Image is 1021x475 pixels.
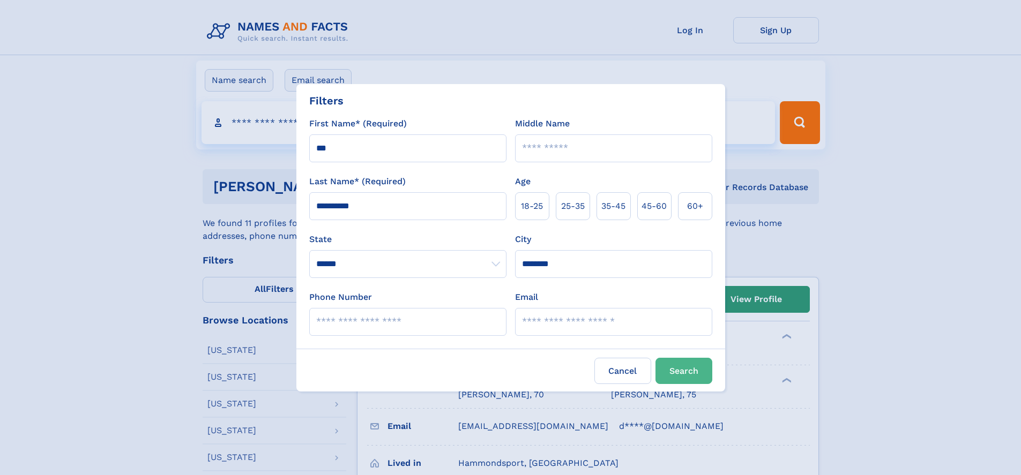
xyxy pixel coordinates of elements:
[309,175,406,188] label: Last Name* (Required)
[601,200,625,213] span: 35‑45
[309,93,344,109] div: Filters
[515,117,570,130] label: Middle Name
[687,200,703,213] span: 60+
[642,200,667,213] span: 45‑60
[515,175,531,188] label: Age
[515,291,538,304] label: Email
[515,233,531,246] label: City
[521,200,543,213] span: 18‑25
[655,358,712,384] button: Search
[309,117,407,130] label: First Name* (Required)
[561,200,585,213] span: 25‑35
[594,358,651,384] label: Cancel
[309,291,372,304] label: Phone Number
[309,233,506,246] label: State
